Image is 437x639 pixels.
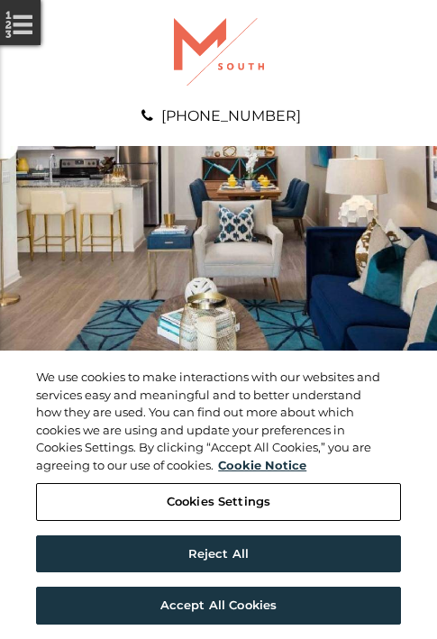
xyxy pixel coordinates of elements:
a: [PHONE_NUMBER] [161,107,301,124]
button: Accept All Cookies [36,587,401,625]
div: We use cookies to make interactions with our websites and services easy and meaningful and to bet... [36,369,381,474]
button: Reject All [36,535,401,573]
button: Cookies Settings [36,483,401,521]
img: A graphic with a red M and the word SOUTH. [174,18,264,86]
a: More information about your privacy [218,458,306,472]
